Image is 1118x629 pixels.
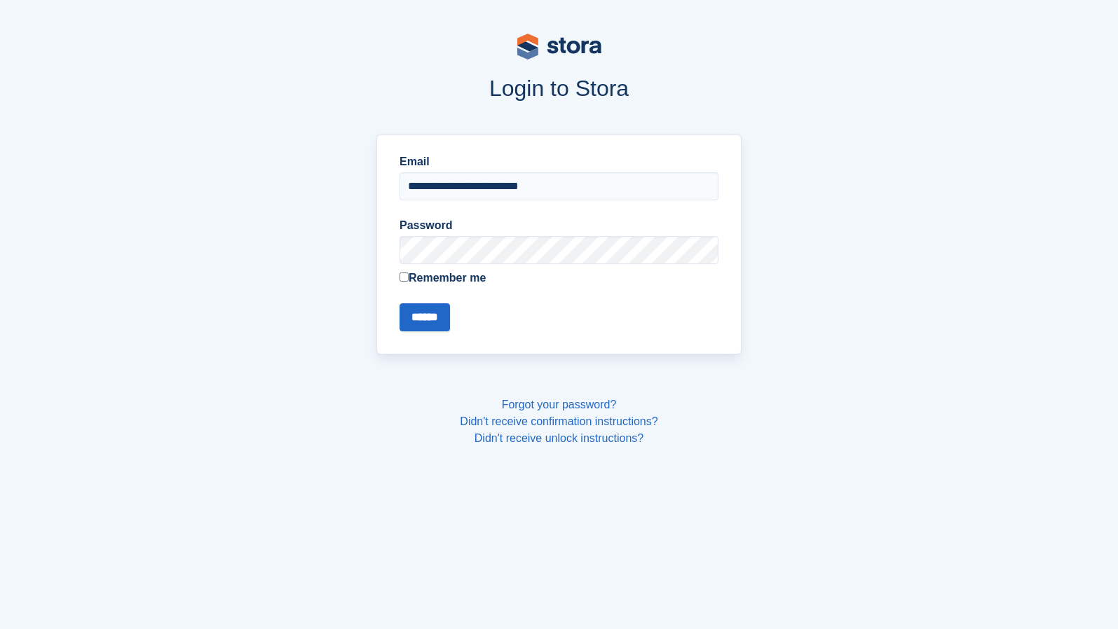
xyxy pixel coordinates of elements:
label: Email [400,153,718,170]
label: Remember me [400,270,718,286]
img: stora-logo-53a41332b3708ae10de48c4981b4e9114cc0af31d8433b30ea865607fb682f29.svg [517,34,601,60]
a: Forgot your password? [502,399,617,410]
label: Password [400,217,718,234]
a: Didn't receive confirmation instructions? [460,415,657,427]
h1: Login to Stora [109,76,1009,101]
a: Didn't receive unlock instructions? [475,432,643,444]
input: Remember me [400,272,409,282]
